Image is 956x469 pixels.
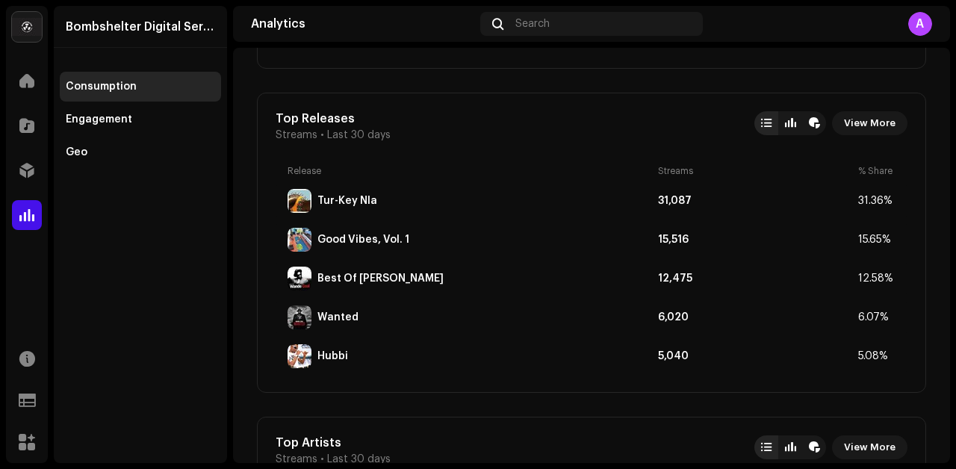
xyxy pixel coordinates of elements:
img: 09ECC6F5-8EAF-425B-8EFB-E0FC48403466 [288,267,311,291]
div: Streams [658,165,852,177]
img: 92D622B8-C79B-4526-BC86-F44EE252AF0A [288,189,311,213]
div: 31.36% [858,195,896,207]
div: Top Artists [276,435,391,450]
img: 69061CF6-1112-4547-B498-6CE5EFF1F2DE [288,228,311,252]
button: View More [832,435,907,459]
span: Streams [276,129,317,141]
div: 5,040 [658,350,852,362]
div: 6.07% [858,311,896,323]
span: Last 30 days [327,453,391,465]
div: Top Releases [276,111,391,126]
div: Wanted [317,311,358,323]
span: View More [844,432,896,462]
span: • [320,453,324,465]
span: • [320,129,324,141]
img: f89ddcc0-f7f8-47b8-9c96-704b263a7e4f [12,12,42,42]
re-m-nav-item: Geo [60,137,221,167]
div: Best Of Wande Coal [317,273,444,285]
div: Good Vibes, Vol. 1 [317,234,409,246]
div: Engagement [66,114,132,125]
div: 5.08% [858,350,896,362]
span: Streams [276,453,317,465]
div: 12.58% [858,273,896,285]
div: 15.65% [858,234,896,246]
div: % Share [858,165,896,177]
div: 31,087 [658,195,852,207]
img: 18BFA162-53D1-4ADC-8F86-B2A8DCCD2F99 [288,305,311,329]
div: Tur-Key Nla [317,195,377,207]
button: View More [832,111,907,135]
span: Search [515,18,550,30]
span: View More [844,108,896,138]
div: 15,516 [658,234,852,246]
div: Analytics [251,18,474,30]
img: 1A7FE274-E83A-498B-9E7F-7153EDE932BF [288,344,311,368]
span: Last 30 days [327,129,391,141]
div: 12,475 [658,273,852,285]
div: Release [288,165,652,177]
re-m-nav-item: Consumption [60,72,221,102]
div: Geo [66,146,87,158]
div: Consumption [66,81,137,93]
div: A [908,12,932,36]
div: 6,020 [658,311,852,323]
div: Hubbi [317,350,348,362]
re-m-nav-item: Engagement [60,105,221,134]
